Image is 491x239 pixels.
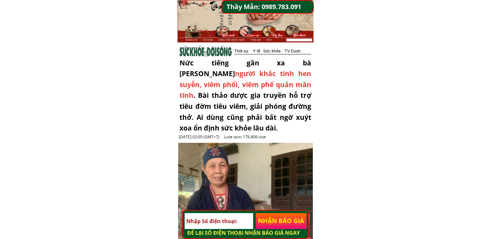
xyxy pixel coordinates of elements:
[179,58,311,134] div: người khắc tinh hen suyễn, viêm phổi, viêm phế quản mãn tính
[179,58,311,78] span: Nức tiếng gần xa bà [PERSON_NAME]
[179,134,294,140] h3: [DATE] 02:05 (GMT+7) Lượt xem: 176.806 lượt
[185,213,253,229] input: Nhập Số điện thoại:
[227,2,311,12] a: Thầy Mẫn: 0989.783.091
[187,229,307,237] h3: ĐỂ LẠI SỐ ĐIỆN THOẠI NHẬN BÁO GIÁ NGAY
[179,91,311,132] span: . Bài thảo dược gia truyền hỗ trợ tiêu đờm tiêu viêm, giải phóng đường thở. Ai dùng cũng phải bất...
[256,213,307,229] p: NHẬN BÁO GIÁ
[234,48,317,55] div: Thời sự Y tế Sức khỏe TV Dược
